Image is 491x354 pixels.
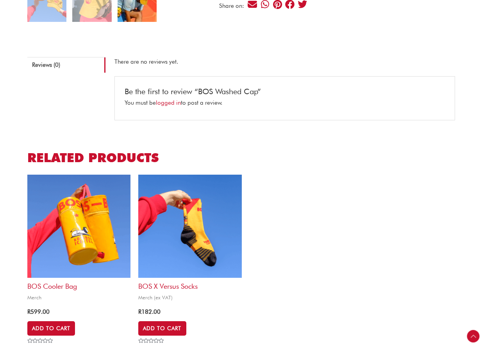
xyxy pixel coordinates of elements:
a: Select options for “BOS x Versus Socks” [138,321,186,335]
bdi: 599.00 [27,308,50,315]
span: R [27,308,30,315]
bdi: 182.00 [138,308,161,315]
a: BOS x Versus SocksMerch (ex VAT) [138,175,241,304]
div: Share on: [219,3,247,9]
a: logged in [156,99,181,106]
p: You must be to post a review. [125,98,445,108]
h2: BOS x Versus Socks [138,278,241,291]
img: bos x versus socks [138,175,241,278]
span: R [138,308,141,315]
p: There are no reviews yet. [114,57,455,67]
a: BOS Cooler bagMerch [27,175,130,304]
a: Reviews (0) [27,57,105,73]
span: Merch (ex VAT) [138,294,241,301]
a: Add to cart: “BOS Cooler bag” [27,321,75,335]
span: Be the first to review “BOS Washed Cap” [125,79,261,96]
img: bos cooler bag [27,175,130,278]
span: Merch [27,294,130,301]
h2: Related products [27,150,464,166]
h2: BOS Cooler bag [27,278,130,291]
